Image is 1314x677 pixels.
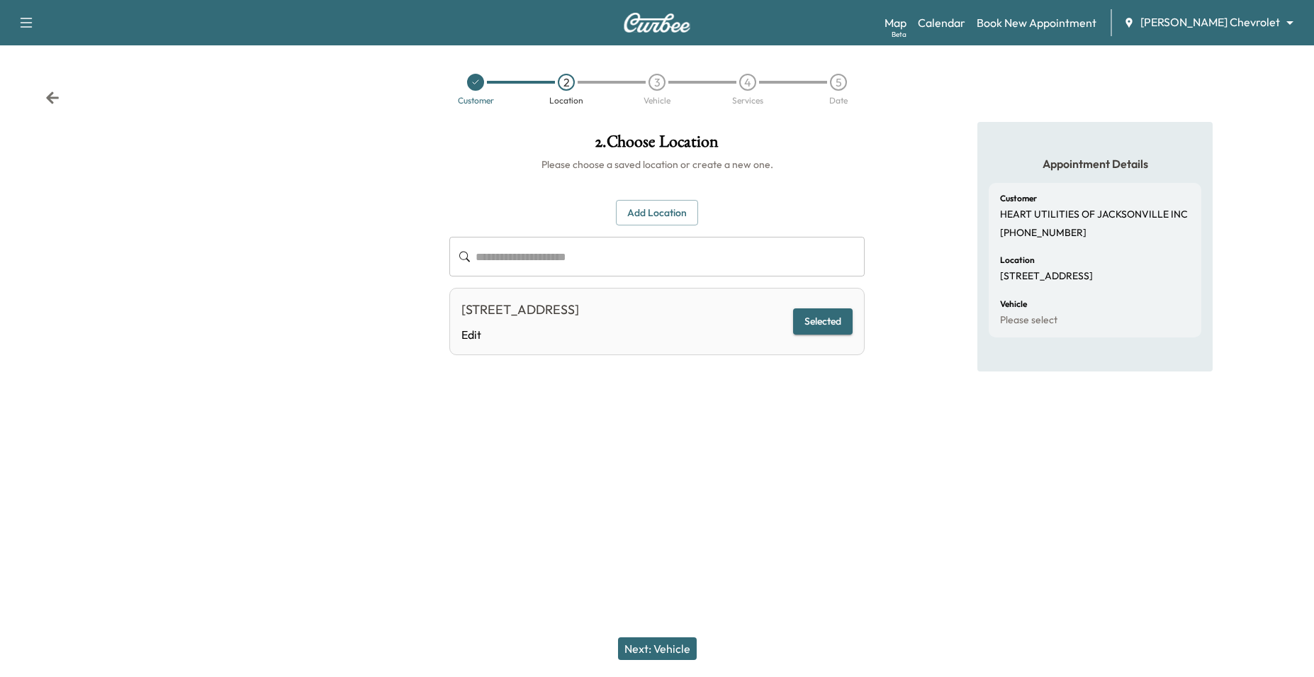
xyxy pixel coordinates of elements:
div: Back [45,91,60,105]
span: [PERSON_NAME] Chevrolet [1140,14,1280,30]
p: [STREET_ADDRESS] [1000,270,1093,283]
p: HEART UTILITIES OF JACKSONVILLE INC [1000,208,1188,221]
h5: Appointment Details [989,156,1201,172]
a: Calendar [918,14,965,31]
div: 3 [648,74,666,91]
div: Date [829,96,848,105]
div: [STREET_ADDRESS] [461,300,579,320]
h6: Location [1000,256,1035,264]
img: Curbee Logo [623,13,691,33]
div: 4 [739,74,756,91]
div: Vehicle [644,96,670,105]
button: Selected [793,308,853,335]
button: Next: Vehicle [618,637,697,660]
h6: Please choose a saved location or create a new one. [449,157,865,172]
div: 2 [558,74,575,91]
p: Please select [1000,314,1057,327]
h1: 2 . Choose Location [449,133,865,157]
a: Book New Appointment [977,14,1096,31]
h6: Vehicle [1000,300,1027,308]
div: Location [549,96,583,105]
div: Services [732,96,763,105]
p: [PHONE_NUMBER] [1000,227,1086,240]
div: 5 [830,74,847,91]
h6: Customer [1000,194,1037,203]
div: Customer [458,96,494,105]
div: Beta [892,29,906,40]
a: Edit [461,326,579,343]
a: MapBeta [885,14,906,31]
button: Add Location [616,200,698,226]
